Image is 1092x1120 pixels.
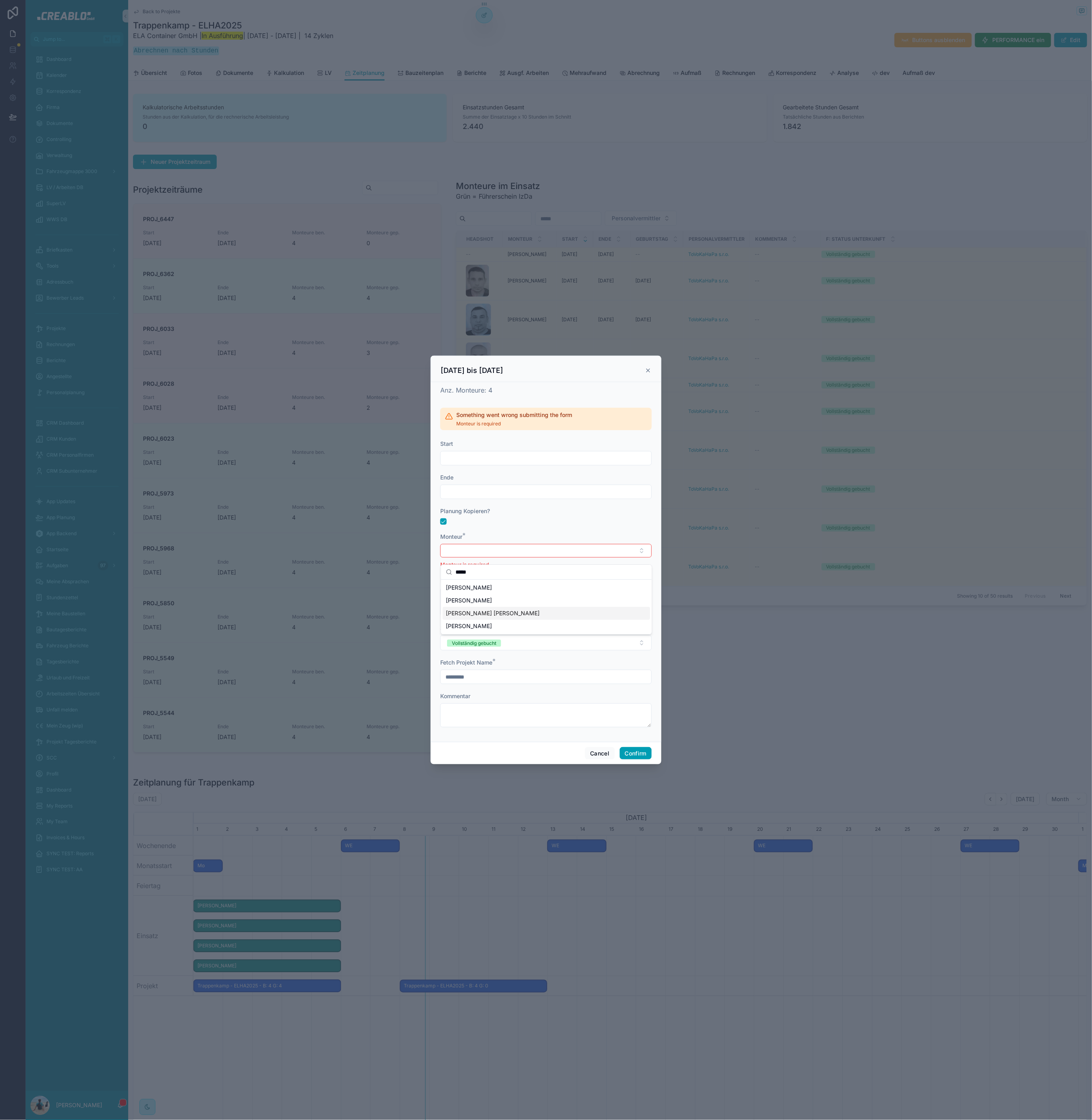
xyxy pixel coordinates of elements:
button: Cancel [585,747,615,760]
span: Kopieren für collection [440,577,500,584]
span: Monteur is required [456,421,572,427]
span: Status Unterkunft [440,624,487,631]
span: Anz. Monteure: 4 [440,386,492,394]
p: Monteur is required [440,561,652,569]
button: Select Button [440,635,652,651]
span: Monteur [440,533,462,540]
span: [PERSON_NAME] [PERSON_NAME] [446,609,540,617]
h2: Something went wrong submitting the form [456,411,572,419]
button: Select Button [440,588,652,616]
span: Start [440,440,453,447]
span: Fetch Projekt Name [440,659,492,666]
h3: [DATE] bis [DATE] [441,366,503,375]
button: Select Button [440,544,652,558]
span: [PERSON_NAME] [446,584,492,592]
div: Suggestions [441,580,652,634]
span: Ende [440,474,453,481]
span: Kommentar [440,693,470,699]
span: [PERSON_NAME] [446,622,492,630]
button: Confirm [620,747,652,760]
span: Planung Kopieren? [440,508,490,514]
span: [PERSON_NAME] [446,596,492,604]
div: Vollständig gebucht [452,640,496,647]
